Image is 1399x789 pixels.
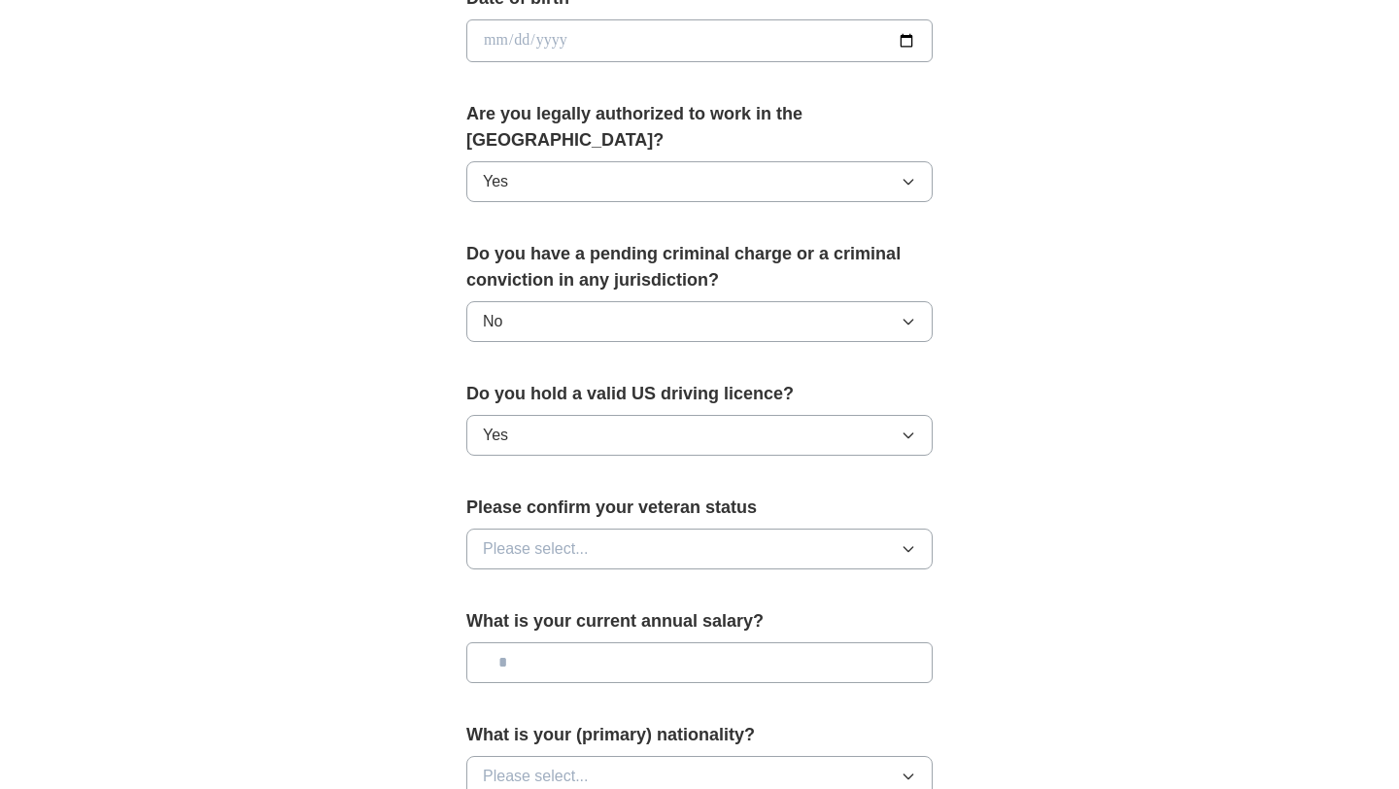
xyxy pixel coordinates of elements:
[466,301,933,342] button: No
[466,101,933,154] label: Are you legally authorized to work in the [GEOGRAPHIC_DATA]?
[466,415,933,456] button: Yes
[466,608,933,635] label: What is your current annual salary?
[483,170,508,193] span: Yes
[466,722,933,748] label: What is your (primary) nationality?
[483,537,589,561] span: Please select...
[466,529,933,569] button: Please select...
[483,765,589,788] span: Please select...
[483,310,502,333] span: No
[483,424,508,447] span: Yes
[466,161,933,202] button: Yes
[466,495,933,521] label: Please confirm your veteran status
[466,381,933,407] label: Do you hold a valid US driving licence?
[466,241,933,293] label: Do you have a pending criminal charge or a criminal conviction in any jurisdiction?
